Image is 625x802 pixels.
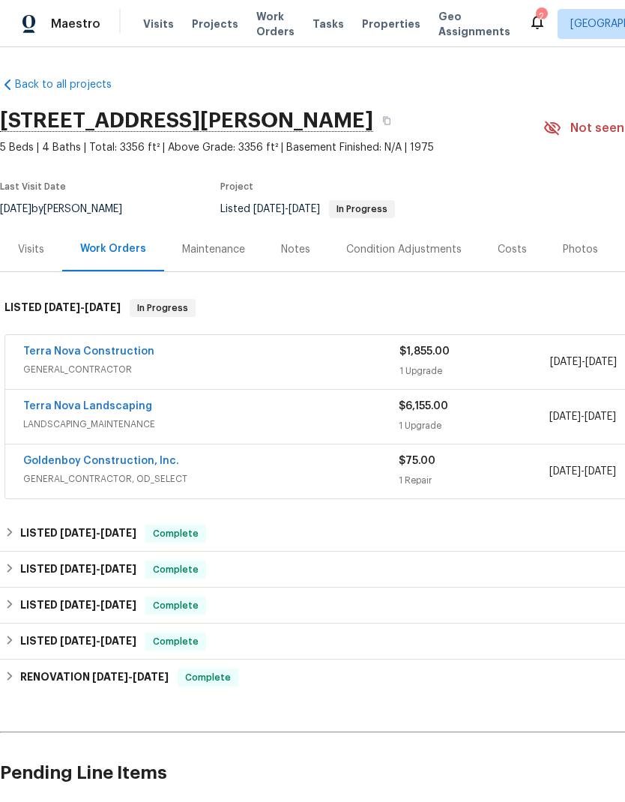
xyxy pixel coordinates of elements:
span: - [44,302,121,313]
span: - [60,528,136,538]
span: $6,155.00 [399,401,448,411]
span: Complete [147,562,205,577]
span: GENERAL_CONTRACTOR [23,362,399,377]
h6: LISTED [20,525,136,543]
span: LANDSCAPING_MAINTENANCE [23,417,399,432]
div: Work Orders [80,241,146,256]
h6: LISTED [20,597,136,615]
span: [DATE] [253,204,285,214]
span: Properties [362,16,420,31]
h6: LISTED [20,633,136,651]
span: Complete [179,670,237,685]
span: [DATE] [60,600,96,610]
span: Listed [220,204,395,214]
div: Photos [563,242,598,257]
span: Geo Assignments [438,9,510,39]
span: - [253,204,320,214]
span: Project [220,182,253,191]
button: Copy Address [373,107,400,134]
a: Terra Nova Construction [23,346,154,357]
span: [DATE] [92,672,128,682]
span: [DATE] [100,564,136,574]
span: GENERAL_CONTRACTOR, OD_SELECT [23,471,399,486]
div: 1 Repair [399,473,549,488]
span: In Progress [131,301,194,316]
span: Projects [192,16,238,31]
span: - [549,409,616,424]
span: [DATE] [289,204,320,214]
div: 1 Upgrade [399,364,550,379]
span: $1,855.00 [399,346,450,357]
span: Maestro [51,16,100,31]
a: Goldenboy Construction, Inc. [23,456,179,466]
span: [DATE] [100,528,136,538]
a: Terra Nova Landscaping [23,401,152,411]
span: [DATE] [133,672,169,682]
span: [DATE] [585,357,617,367]
span: - [92,672,169,682]
span: [DATE] [549,411,581,422]
div: Notes [281,242,310,257]
span: [DATE] [585,466,616,477]
span: $75.00 [399,456,435,466]
span: [DATE] [100,600,136,610]
div: Visits [18,242,44,257]
span: Work Orders [256,9,295,39]
span: [DATE] [60,528,96,538]
span: [DATE] [60,564,96,574]
h6: RENOVATION [20,669,169,687]
div: 1 Upgrade [399,418,549,433]
span: - [60,564,136,574]
span: [DATE] [60,636,96,646]
span: [DATE] [550,357,582,367]
span: [DATE] [85,302,121,313]
span: - [60,600,136,610]
span: - [60,636,136,646]
span: [DATE] [549,466,581,477]
span: [DATE] [100,636,136,646]
span: In Progress [330,205,393,214]
h6: LISTED [20,561,136,579]
span: Visits [143,16,174,31]
span: Tasks [312,19,344,29]
h6: LISTED [4,299,121,317]
span: - [549,464,616,479]
div: Costs [498,242,527,257]
span: - [550,355,617,370]
span: Complete [147,526,205,541]
span: Complete [147,598,205,613]
span: [DATE] [44,302,80,313]
span: [DATE] [585,411,616,422]
div: Maintenance [182,242,245,257]
span: Complete [147,634,205,649]
div: Condition Adjustments [346,242,462,257]
div: 2 [536,9,546,24]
